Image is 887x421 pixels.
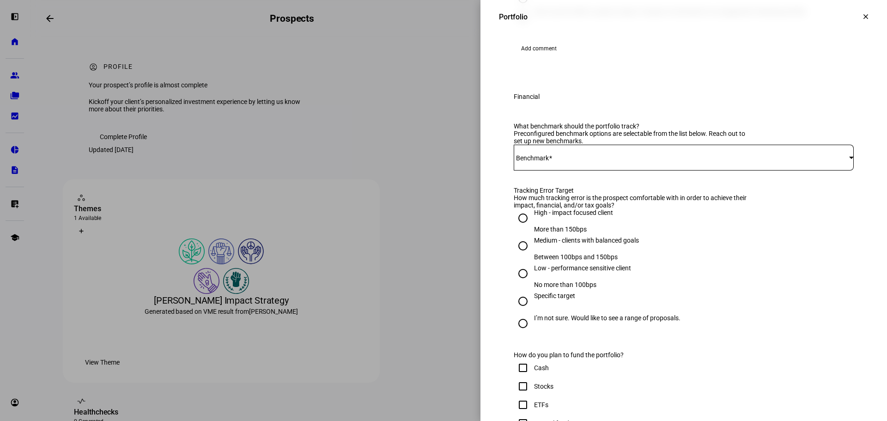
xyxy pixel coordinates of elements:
div: Low - performance sensitive client [534,264,631,272]
button: Add comment [514,41,564,56]
div: Cash [534,364,549,372]
div: Portfolio [499,12,528,21]
div: High - impact focused client [534,209,613,216]
span: Add comment [521,41,557,56]
div: Financial [514,93,540,100]
div: No more than 100bps [534,281,631,288]
div: ETFs [534,401,548,409]
div: Specific target [534,292,575,299]
div: How do you plan to fund the portfolio? [514,351,752,359]
div: Medium - clients with balanced goals [534,237,639,244]
div: Stocks [534,383,553,390]
mat-icon: clear [862,12,870,21]
mat-label: Benchmark [516,154,549,162]
div: How much tracking error is the prospect comfortable with in order to achieve their impact, financ... [514,194,752,209]
div: More than 150bps [534,226,613,233]
div: Tracking Error Target [514,187,752,194]
div: Preconfigured benchmark options are selectable from the list below. Reach out to set up new bench... [514,130,752,145]
div: I’m not sure. Would like to see a range of proposals. [534,314,680,322]
div: What benchmark should the portfolio track? [514,122,752,130]
div: Between 100bps and 150bps [534,253,639,261]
